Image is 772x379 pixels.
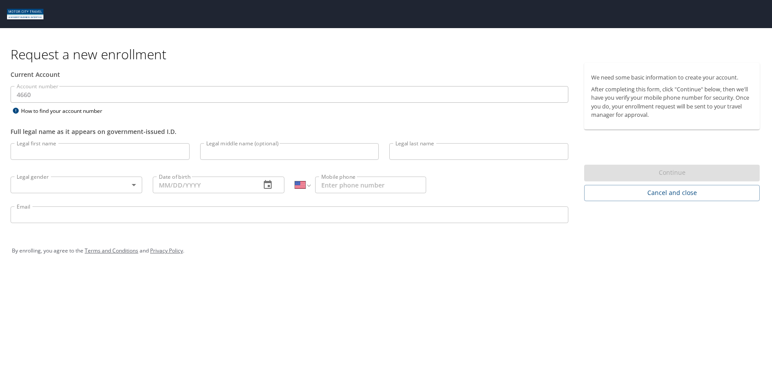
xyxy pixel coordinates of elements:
input: Enter phone number [315,177,427,193]
h1: Request a new enrollment [11,46,767,63]
input: MM/DD/YYYY [153,177,254,193]
div: By enrolling, you agree to the and . [12,240,760,262]
p: We need some basic information to create your account. [591,73,753,82]
div: How to find your account number [11,105,120,116]
div: Current Account [11,70,568,79]
p: After completing this form, click "Continue" below, then we'll have you verify your mobile phone ... [591,85,753,119]
div: ​ [11,177,142,193]
img: Motor City logo [7,9,43,19]
button: Cancel and close [584,185,760,201]
div: Full legal name as it appears on government-issued I.D. [11,127,568,136]
a: Privacy Policy [150,247,183,254]
a: Terms and Conditions [85,247,138,254]
span: Cancel and close [591,188,753,199]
